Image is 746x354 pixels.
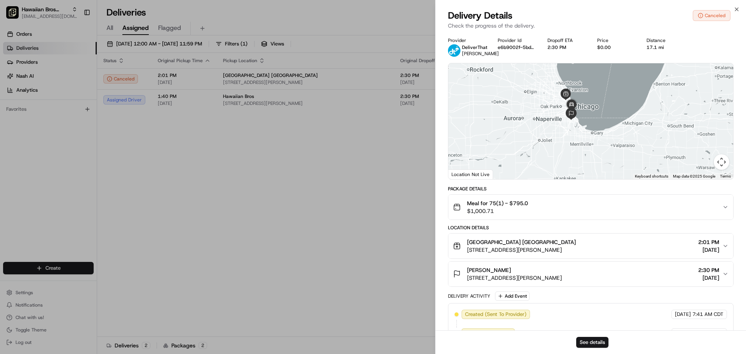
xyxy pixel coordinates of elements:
a: Open this area in Google Maps (opens a new window) [450,169,476,179]
span: 2:01 PM [698,238,719,246]
div: Location Details [448,225,734,231]
button: [PERSON_NAME][STREET_ADDRESS][PERSON_NAME]2:30 PM[DATE] [448,262,733,286]
button: Add Event [495,291,530,301]
div: Distance [647,37,684,44]
button: [GEOGRAPHIC_DATA] [GEOGRAPHIC_DATA][STREET_ADDRESS][PERSON_NAME]2:01 PM[DATE] [448,234,733,258]
span: [STREET_ADDRESS][PERSON_NAME] [467,274,562,282]
span: [DATE] [698,246,719,254]
div: Price [597,37,634,44]
span: DeliverThat [462,44,487,51]
a: Terms (opens in new tab) [720,174,731,178]
p: Check the progress of the delivery. [448,22,734,30]
span: 7:41 AM CDT [692,330,723,337]
span: Meal for 75(1) - $795.0 [467,199,528,207]
div: Provider [448,37,485,44]
button: Map camera controls [714,154,729,170]
button: Canceled [693,10,730,21]
div: Delivery Activity [448,293,490,299]
span: [GEOGRAPHIC_DATA] [GEOGRAPHIC_DATA] [467,238,576,246]
img: profile_deliverthat_partner.png [448,44,460,57]
div: Dropoff ETA [547,37,585,44]
span: Delivery Details [448,9,512,22]
button: e6b9002f-5bd5-4186-bb9e-06757d61ae71 [498,44,535,51]
div: 17.1 mi [647,44,684,51]
span: Not Assigned Driver [465,330,511,337]
div: $0.00 [597,44,634,51]
button: Meal for 75(1) - $795.0$1,000.71 [448,195,733,220]
span: Created (Sent To Provider) [465,311,526,318]
span: 7:41 AM CDT [692,311,723,318]
span: $1,000.71 [467,207,528,215]
img: Google [450,169,476,179]
span: Map data ©2025 Google [673,174,715,178]
span: [PERSON_NAME] [467,266,511,274]
span: [DATE] [698,274,719,282]
button: See details [576,337,608,348]
button: Keyboard shortcuts [635,174,668,179]
span: [DATE] [675,311,691,318]
span: 2:30 PM [698,266,719,274]
div: Provider Id [498,37,535,44]
div: 2:30 PM [547,44,585,51]
div: Package Details [448,186,734,192]
span: [STREET_ADDRESS][PERSON_NAME] [467,246,576,254]
span: [DATE] [675,330,691,337]
div: Location Not Live [448,169,493,179]
span: [PERSON_NAME] [462,51,499,57]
